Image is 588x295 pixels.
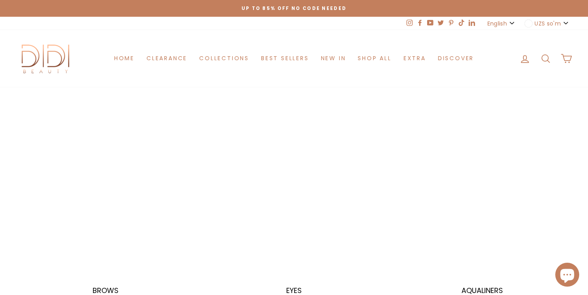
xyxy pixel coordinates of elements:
[108,51,141,66] a: Home
[398,51,432,66] a: Extra
[553,263,582,289] inbox-online-store-chat: Shopify online store chat
[392,106,572,294] a: AQUALINERS
[193,51,255,66] a: Collections
[522,17,572,30] button: UZS so'm
[255,51,315,66] a: Best Sellers
[352,51,397,66] a: Shop All
[16,106,196,294] a: BROWS
[141,51,193,66] a: Clearance
[242,5,347,12] span: Up to 85% off NO CODE NEEDED
[432,51,480,66] a: Discover
[485,17,518,30] button: English
[204,106,384,294] a: EYES
[487,19,507,28] span: English
[535,19,561,28] span: UZS so'm
[315,51,352,66] a: New in
[108,51,480,66] ul: Primary
[16,42,76,75] img: Didi Beauty Co.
